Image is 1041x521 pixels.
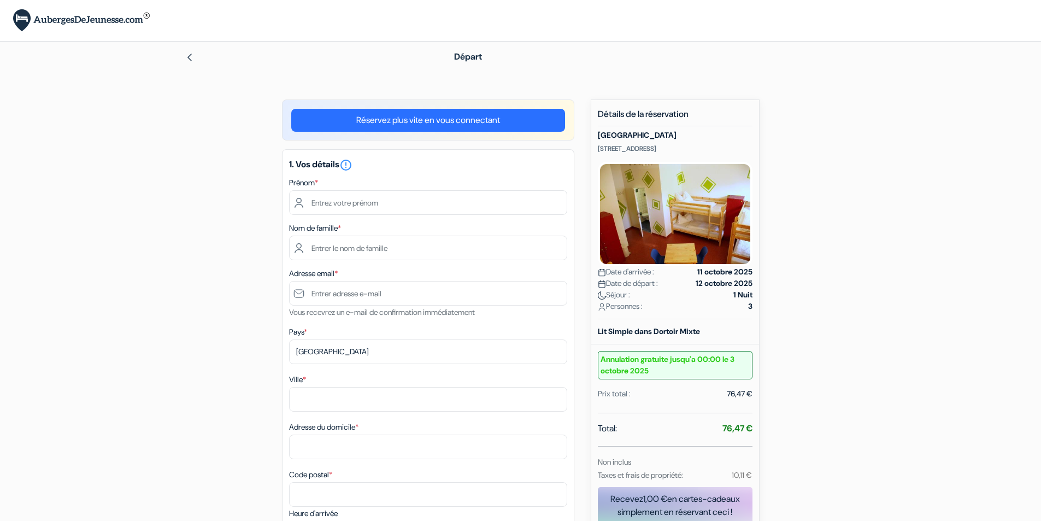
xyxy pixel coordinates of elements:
span: Personnes : [598,301,643,312]
small: 10,11 € [732,470,752,480]
strong: 3 [748,301,752,312]
img: calendar.svg [598,280,606,288]
h5: [GEOGRAPHIC_DATA] [598,131,752,140]
label: Adresse email [289,268,338,279]
span: Total: [598,422,617,435]
span: Date de départ : [598,278,658,289]
label: Heure d'arrivée [289,508,338,519]
label: Adresse du domicile [289,422,358,433]
img: moon.svg [598,291,606,300]
p: [STREET_ADDRESS] [598,144,752,153]
input: Entrer le nom de famille [289,236,567,260]
label: Nom de famille [289,223,341,234]
label: Pays [289,326,307,338]
div: Recevez en cartes-cadeaux simplement en réservant ceci ! [598,493,752,519]
span: Séjour : [598,289,630,301]
strong: 1 Nuit [733,289,752,301]
b: Lit Simple dans Dortoir Mixte [598,326,700,336]
div: 76,47 € [727,388,752,400]
h5: 1. Vos détails [289,159,567,172]
span: Date d'arrivée : [598,266,654,278]
img: calendar.svg [598,268,606,277]
small: Non inclus [598,457,631,467]
strong: 11 octobre 2025 [697,266,752,278]
span: 1,00 € [643,493,667,505]
img: user_icon.svg [598,303,606,311]
a: Réservez plus vite en vous connectant [291,109,565,132]
strong: 12 octobre 2025 [696,278,752,289]
img: AubergesDeJeunesse.com [13,9,150,32]
small: Annulation gratuite jusqu'a 00:00 le 3 octobre 2025 [598,351,752,379]
a: error_outline [339,159,352,170]
label: Code postal [289,469,332,481]
strong: 76,47 € [722,423,752,434]
small: Vous recevrez un e-mail de confirmation immédiatement [289,307,475,317]
h5: Détails de la réservation [598,109,752,126]
label: Ville [289,374,306,385]
i: error_outline [339,159,352,172]
label: Prénom [289,177,318,189]
input: Entrez votre prénom [289,190,567,215]
span: Départ [454,51,482,62]
input: Entrer adresse e-mail [289,281,567,306]
img: left_arrow.svg [185,53,194,62]
small: Taxes et frais de propriété: [598,470,683,480]
div: Prix total : [598,388,631,400]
